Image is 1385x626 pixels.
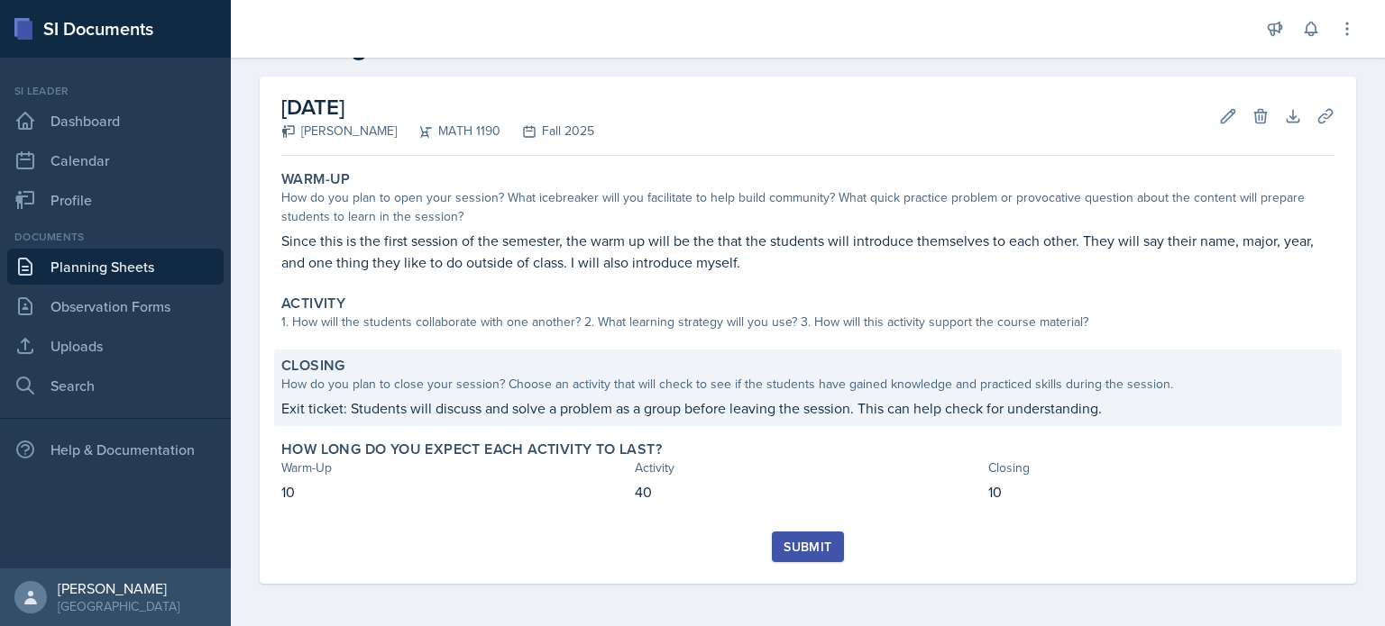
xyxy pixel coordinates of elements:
[281,230,1335,273] p: Since this is the first session of the semester, the warm up will be the that the students will i...
[281,481,628,503] p: 10
[7,431,224,467] div: Help & Documentation
[281,122,397,141] div: [PERSON_NAME]
[988,481,1335,503] p: 10
[281,375,1335,394] div: How do you plan to close your session? Choose an activity that will check to see if the students ...
[7,142,224,178] a: Calendar
[281,170,351,188] label: Warm-Up
[7,229,224,245] div: Documents
[281,313,1335,331] div: 1. How will the students collaborate with one another? 2. What learning strategy will you use? 3....
[7,83,224,99] div: Si leader
[58,597,179,615] div: [GEOGRAPHIC_DATA]
[281,357,345,375] label: Closing
[260,30,1356,62] h2: Planning Sheet
[281,440,662,458] label: How long do you expect each activity to last?
[635,481,981,503] p: 40
[7,249,224,285] a: Planning Sheets
[784,540,831,554] div: Submit
[7,182,224,218] a: Profile
[635,458,981,477] div: Activity
[7,103,224,139] a: Dashboard
[58,579,179,597] div: [PERSON_NAME]
[500,122,594,141] div: Fall 2025
[281,295,345,313] label: Activity
[281,458,628,477] div: Warm-Up
[281,188,1335,226] div: How do you plan to open your session? What icebreaker will you facilitate to help build community...
[281,91,594,123] h2: [DATE]
[7,288,224,324] a: Observation Forms
[7,367,224,404] a: Search
[397,122,500,141] div: MATH 1190
[988,458,1335,477] div: Closing
[281,397,1335,419] p: Exit ticket: Students will discuss and solve a problem as a group before leaving the session. Thi...
[7,328,224,364] a: Uploads
[772,531,843,562] button: Submit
